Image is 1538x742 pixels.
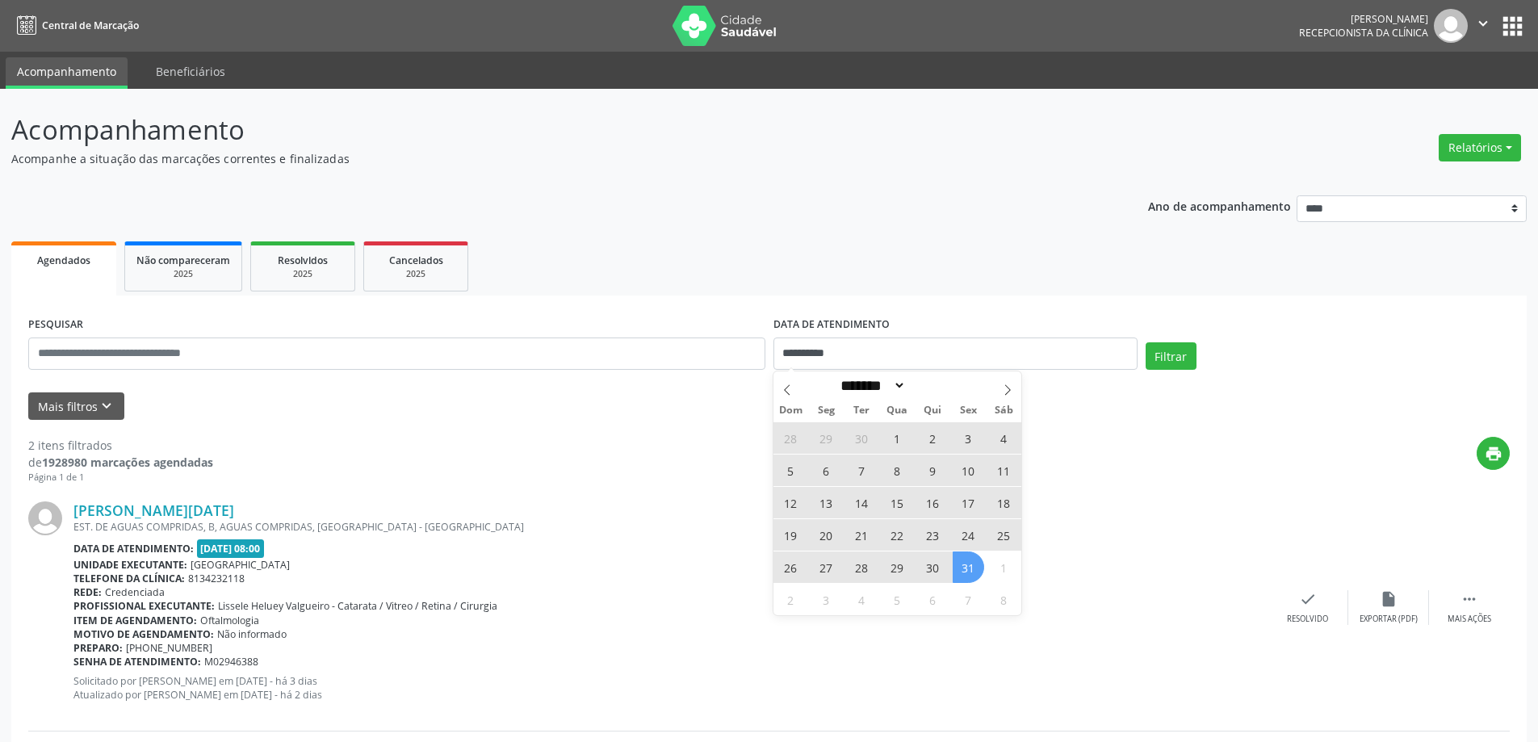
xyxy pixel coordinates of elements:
[73,614,197,627] b: Item de agendamento:
[1148,195,1291,216] p: Ano de acompanhamento
[775,584,807,615] span: Novembro 2, 2025
[1146,342,1196,370] button: Filtrar
[811,551,842,583] span: Outubro 27, 2025
[917,519,949,551] span: Outubro 23, 2025
[811,519,842,551] span: Outubro 20, 2025
[1498,12,1527,40] button: apps
[882,519,913,551] span: Outubro 22, 2025
[11,12,139,39] a: Central de Marcação
[986,405,1021,416] span: Sáb
[375,268,456,280] div: 2025
[917,584,949,615] span: Novembro 6, 2025
[200,614,259,627] span: Oftalmologia
[1434,9,1468,43] img: img
[775,455,807,486] span: Outubro 5, 2025
[773,405,809,416] span: Dom
[775,551,807,583] span: Outubro 26, 2025
[217,627,287,641] span: Não informado
[218,599,497,613] span: Lissele Heluey Valgueiro - Catarata / Vitreo / Retina / Cirurgia
[773,312,890,337] label: DATA DE ATENDIMENTO
[73,655,201,669] b: Senha de atendimento:
[988,519,1020,551] span: Outubro 25, 2025
[73,501,234,519] a: [PERSON_NAME][DATE]
[191,558,290,572] span: [GEOGRAPHIC_DATA]
[73,572,185,585] b: Telefone da clínica:
[11,110,1072,150] p: Acompanhamento
[1380,590,1398,608] i: insert_drive_file
[882,551,913,583] span: Outubro 29, 2025
[988,422,1020,454] span: Outubro 4, 2025
[846,422,878,454] span: Setembro 30, 2025
[73,585,102,599] b: Rede:
[278,254,328,267] span: Resolvidos
[1360,614,1418,625] div: Exportar (PDF)
[28,471,213,484] div: Página 1 de 1
[28,437,213,454] div: 2 itens filtrados
[953,487,984,518] span: Outubro 17, 2025
[28,312,83,337] label: PESQUISAR
[1439,134,1521,161] button: Relatórios
[1299,590,1317,608] i: check
[204,655,258,669] span: M02946388
[1477,437,1510,470] button: print
[846,487,878,518] span: Outubro 14, 2025
[953,455,984,486] span: Outubro 10, 2025
[1468,9,1498,43] button: 
[846,551,878,583] span: Outubro 28, 2025
[6,57,128,89] a: Acompanhamento
[988,551,1020,583] span: Novembro 1, 2025
[197,539,265,558] span: [DATE] 08:00
[136,268,230,280] div: 2025
[811,584,842,615] span: Novembro 3, 2025
[988,584,1020,615] span: Novembro 8, 2025
[775,422,807,454] span: Setembro 28, 2025
[844,405,879,416] span: Ter
[1287,614,1328,625] div: Resolvido
[882,584,913,615] span: Novembro 5, 2025
[73,558,187,572] b: Unidade executante:
[846,455,878,486] span: Outubro 7, 2025
[846,584,878,615] span: Novembro 4, 2025
[1460,590,1478,608] i: 
[37,254,90,267] span: Agendados
[811,487,842,518] span: Outubro 13, 2025
[775,487,807,518] span: Outubro 12, 2025
[917,487,949,518] span: Outubro 16, 2025
[28,501,62,535] img: img
[917,551,949,583] span: Outubro 30, 2025
[126,641,212,655] span: [PHONE_NUMBER]
[988,455,1020,486] span: Outubro 11, 2025
[73,599,215,613] b: Profissional executante:
[915,405,950,416] span: Qui
[775,519,807,551] span: Outubro 19, 2025
[808,405,844,416] span: Seg
[811,455,842,486] span: Outubro 6, 2025
[836,377,907,394] select: Month
[1485,445,1502,463] i: print
[73,520,1268,534] div: EST. DE AGUAS COMPRIDAS, B, AGUAS COMPRIDAS, [GEOGRAPHIC_DATA] - [GEOGRAPHIC_DATA]
[882,455,913,486] span: Outubro 8, 2025
[42,19,139,32] span: Central de Marcação
[262,268,343,280] div: 2025
[917,455,949,486] span: Outubro 9, 2025
[11,150,1072,167] p: Acompanhe a situação das marcações correntes e finalizadas
[145,57,237,86] a: Beneficiários
[28,454,213,471] div: de
[1474,15,1492,32] i: 
[906,377,959,394] input: Year
[73,641,123,655] b: Preparo:
[917,422,949,454] span: Outubro 2, 2025
[105,585,165,599] span: Credenciada
[950,405,986,416] span: Sex
[1299,12,1428,26] div: [PERSON_NAME]
[389,254,443,267] span: Cancelados
[1299,26,1428,40] span: Recepcionista da clínica
[811,422,842,454] span: Setembro 29, 2025
[73,674,1268,702] p: Solicitado por [PERSON_NAME] em [DATE] - há 3 dias Atualizado por [PERSON_NAME] em [DATE] - há 2 ...
[42,455,213,470] strong: 1928980 marcações agendadas
[188,572,245,585] span: 8134232118
[953,422,984,454] span: Outubro 3, 2025
[1448,614,1491,625] div: Mais ações
[953,551,984,583] span: Outubro 31, 2025
[882,422,913,454] span: Outubro 1, 2025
